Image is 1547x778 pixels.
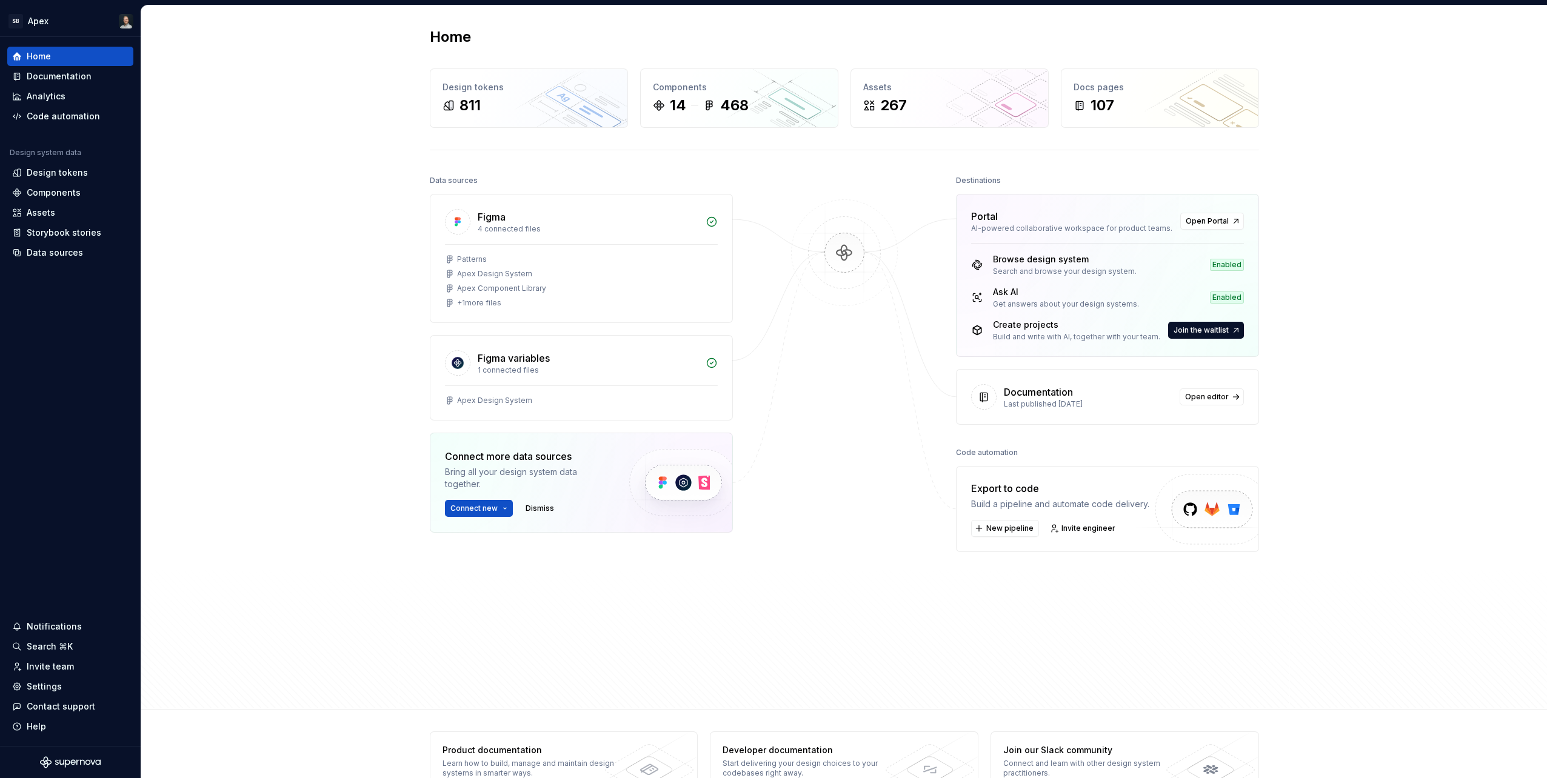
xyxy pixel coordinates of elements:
[971,481,1149,496] div: Export to code
[1091,96,1114,115] div: 107
[653,81,826,93] div: Components
[1174,325,1229,335] span: Join the waitlist
[520,500,560,517] button: Dismiss
[7,697,133,716] button: Contact support
[1046,520,1121,537] a: Invite engineer
[1210,259,1244,271] div: Enabled
[7,657,133,676] a: Invite team
[40,756,101,768] svg: Supernova Logo
[1180,388,1244,405] a: Open editor
[7,47,133,66] a: Home
[7,87,133,106] a: Analytics
[8,14,23,28] div: SB
[1003,759,1180,778] div: Connect and learn with other design system practitioners.
[7,637,133,656] button: Search ⌘K
[430,335,733,421] a: Figma variables1 connected filesApex Design System
[27,660,74,673] div: Invite team
[27,720,46,733] div: Help
[27,90,65,102] div: Analytics
[1003,744,1180,756] div: Join our Slack community
[7,617,133,636] button: Notifications
[993,286,1139,298] div: Ask AI
[1185,392,1229,402] span: Open editor
[7,183,133,202] a: Components
[956,444,1018,461] div: Code automation
[27,640,73,653] div: Search ⌘K
[443,759,619,778] div: Learn how to build, manage and maintain design systems in smarter ways.
[723,744,899,756] div: Developer documentation
[956,172,1001,189] div: Destinations
[993,267,1137,276] div: Search and browse your design system.
[27,620,82,633] div: Notifications
[119,14,133,28] img: Niklas Quitzau
[993,319,1160,331] div: Create projects
[993,253,1137,265] div: Browse design system
[7,67,133,86] a: Documentation
[7,223,133,242] a: Storybook stories
[2,8,138,34] button: SBApexNiklas Quitzau
[27,247,83,259] div: Data sources
[986,524,1034,533] span: New pipeline
[457,284,546,293] div: Apex Component Library
[445,466,609,490] div: Bring all your design system data together.
[459,96,481,115] div: 811
[450,504,498,513] span: Connect new
[27,227,101,239] div: Storybook stories
[1180,213,1244,230] a: Open Portal
[27,700,95,713] div: Contact support
[7,203,133,222] a: Assets
[1210,291,1244,304] div: Enabled
[993,332,1160,342] div: Build and write with AI, together with your team.
[457,254,487,264] div: Patterns
[430,68,628,128] a: Design tokens811
[443,81,615,93] div: Design tokens
[971,520,1039,537] button: New pipeline
[670,96,686,115] div: 14
[10,148,81,158] div: Design system data
[723,759,899,778] div: Start delivering your design choices to your codebases right away.
[1061,524,1115,533] span: Invite engineer
[27,680,62,693] div: Settings
[880,96,907,115] div: 267
[7,677,133,696] a: Settings
[445,500,513,517] button: Connect new
[640,68,838,128] a: Components14468
[27,187,81,199] div: Components
[28,15,48,27] div: Apex
[443,744,619,756] div: Product documentation
[478,351,550,365] div: Figma variables
[1004,399,1172,409] div: Last published [DATE]
[7,107,133,126] a: Code automation
[430,172,478,189] div: Data sources
[430,194,733,323] a: Figma4 connected filesPatternsApex Design SystemApex Component Library+1more files
[863,81,1036,93] div: Assets
[1061,68,1259,128] a: Docs pages107
[430,27,471,47] h2: Home
[7,243,133,262] a: Data sources
[720,96,749,115] div: 468
[971,498,1149,510] div: Build a pipeline and automate code delivery.
[1186,216,1229,226] span: Open Portal
[526,504,554,513] span: Dismiss
[478,365,698,375] div: 1 connected files
[457,269,532,279] div: Apex Design System
[993,299,1139,309] div: Get answers about your design systems.
[971,209,998,224] div: Portal
[1168,322,1244,339] button: Join the waitlist
[27,207,55,219] div: Assets
[971,224,1173,233] div: AI-powered collaborative workspace for product teams.
[850,68,1049,128] a: Assets267
[7,163,133,182] a: Design tokens
[457,396,532,405] div: Apex Design System
[27,110,100,122] div: Code automation
[445,449,609,464] div: Connect more data sources
[27,50,51,62] div: Home
[1004,385,1073,399] div: Documentation
[27,167,88,179] div: Design tokens
[478,210,506,224] div: Figma
[478,224,698,234] div: 4 connected files
[27,70,92,82] div: Documentation
[1074,81,1246,93] div: Docs pages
